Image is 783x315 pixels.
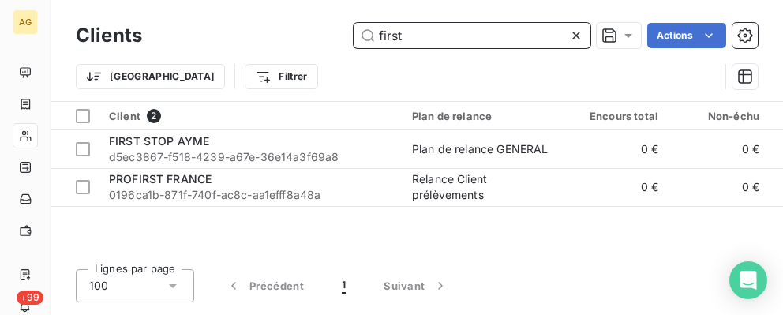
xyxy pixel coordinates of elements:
[668,130,769,168] td: 0 €
[412,141,548,157] div: Plan de relance GENERAL
[729,261,767,299] div: Open Intercom Messenger
[245,64,317,89] button: Filtrer
[109,134,209,148] span: FIRST STOP AYME
[76,64,225,89] button: [GEOGRAPHIC_DATA]
[677,110,759,122] div: Non-échu
[567,168,668,206] td: 0 €
[109,187,393,203] span: 0196ca1b-871f-740f-ac8c-aa1efff8a48a
[354,23,590,48] input: Rechercher
[13,9,38,35] div: AG
[567,130,668,168] td: 0 €
[109,110,140,122] span: Client
[17,291,43,305] span: +99
[207,269,323,302] button: Précédent
[109,172,212,186] span: PROFIRST FRANCE
[76,21,142,50] h3: Clients
[668,168,769,206] td: 0 €
[412,171,557,203] div: Relance Client prélèvements
[647,23,726,48] button: Actions
[323,269,365,302] button: 1
[147,109,161,123] span: 2
[365,269,467,302] button: Suivant
[576,110,658,122] div: Encours total
[89,278,108,294] span: 100
[342,278,346,294] span: 1
[109,149,393,165] span: d5ec3867-f518-4239-a67e-36e14a3f69a8
[412,110,557,122] div: Plan de relance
